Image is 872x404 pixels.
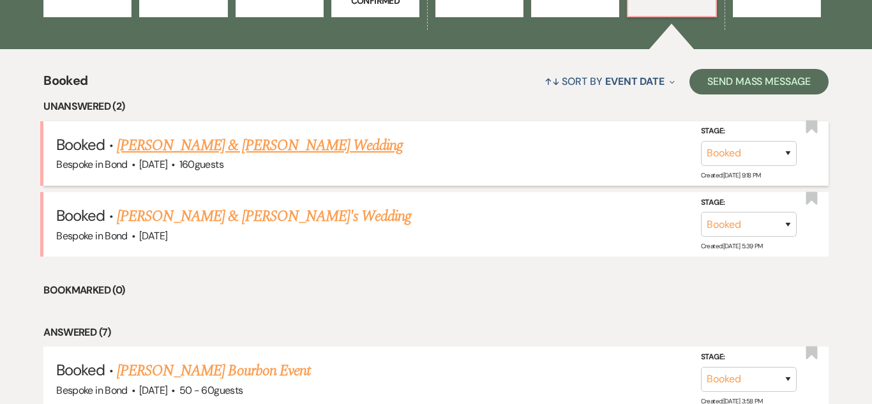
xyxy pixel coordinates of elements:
[139,158,167,171] span: [DATE]
[43,71,87,98] span: Booked
[139,229,167,243] span: [DATE]
[701,242,763,250] span: Created: [DATE] 5:39 PM
[701,350,797,364] label: Stage:
[43,324,828,341] li: Answered (7)
[179,158,223,171] span: 160 guests
[605,75,665,88] span: Event Date
[117,205,412,228] a: [PERSON_NAME] & [PERSON_NAME]'s Wedding
[56,384,127,397] span: Bespoke in Bond
[701,124,797,138] label: Stage:
[56,360,105,380] span: Booked
[689,69,829,94] button: Send Mass Message
[56,229,127,243] span: Bespoke in Bond
[545,75,560,88] span: ↑↓
[701,195,797,209] label: Stage:
[179,384,243,397] span: 50 - 60 guests
[56,135,105,154] span: Booked
[701,171,761,179] span: Created: [DATE] 9:18 PM
[56,206,105,225] span: Booked
[117,134,403,157] a: [PERSON_NAME] & [PERSON_NAME] Wedding
[43,282,828,299] li: Bookmarked (0)
[139,384,167,397] span: [DATE]
[56,158,127,171] span: Bespoke in Bond
[539,64,680,98] button: Sort By Event Date
[43,98,828,115] li: Unanswered (2)
[117,359,310,382] a: [PERSON_NAME] Bourbon Event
